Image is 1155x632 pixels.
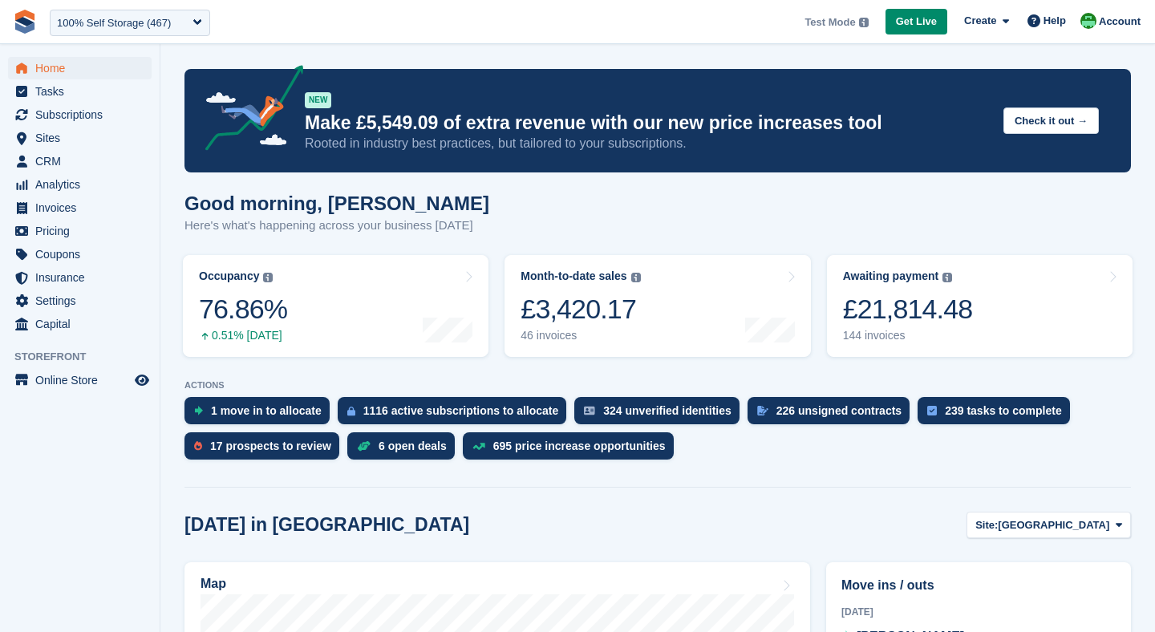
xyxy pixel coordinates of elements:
[363,404,559,417] div: 1116 active subscriptions to allocate
[35,313,132,335] span: Capital
[184,514,469,536] h2: [DATE] in [GEOGRAPHIC_DATA]
[184,217,489,235] p: Here's what's happening across your business [DATE]
[132,371,152,390] a: Preview store
[210,440,331,452] div: 17 prospects to review
[827,255,1133,357] a: Awaiting payment £21,814.48 144 invoices
[57,15,171,31] div: 100% Self Storage (467)
[347,406,355,416] img: active_subscription_to_allocate_icon-d502201f5373d7db506a760aba3b589e785aa758c864c3986d89f69b8ff3...
[521,329,640,342] div: 46 invoices
[184,192,489,214] h1: Good morning, [PERSON_NAME]
[603,404,731,417] div: 324 unverified identities
[631,273,641,282] img: icon-info-grey-7440780725fd019a000dd9b08b2336e03edf1995a4989e88bcd33f0948082b44.svg
[305,111,991,135] p: Make £5,549.09 of extra revenue with our new price increases tool
[184,380,1131,391] p: ACTIONS
[199,329,287,342] div: 0.51% [DATE]
[885,9,947,35] a: Get Live
[757,406,768,415] img: contract_signature_icon-13c848040528278c33f63329250d36e43548de30e8caae1d1a13099fd9432cc5.svg
[211,404,322,417] div: 1 move in to allocate
[975,517,998,533] span: Site:
[8,103,152,126] a: menu
[1080,13,1096,29] img: Laura Carlisle
[945,404,1062,417] div: 239 tasks to complete
[505,255,810,357] a: Month-to-date sales £3,420.17 46 invoices
[521,293,640,326] div: £3,420.17
[305,135,991,152] p: Rooted in industry best practices, but tailored to your subscriptions.
[574,397,748,432] a: 324 unverified identities
[35,103,132,126] span: Subscriptions
[379,440,447,452] div: 6 open deals
[184,397,338,432] a: 1 move in to allocate
[841,605,1116,619] div: [DATE]
[8,243,152,265] a: menu
[584,406,595,415] img: verify_identity-adf6edd0f0f0b5bbfe63781bf79b02c33cf7c696d77639b501bdc392416b5a36.svg
[35,243,132,265] span: Coupons
[8,313,152,335] a: menu
[843,329,973,342] div: 144 invoices
[35,57,132,79] span: Home
[896,14,937,30] span: Get Live
[8,57,152,79] a: menu
[8,80,152,103] a: menu
[35,220,132,242] span: Pricing
[338,397,575,432] a: 1116 active subscriptions to allocate
[357,440,371,452] img: deal-1b604bf984904fb50ccaf53a9ad4b4a5d6e5aea283cecdc64d6e3604feb123c2.svg
[199,293,287,326] div: 76.86%
[748,397,918,432] a: 226 unsigned contracts
[192,65,304,156] img: price-adjustments-announcement-icon-8257ccfd72463d97f412b2fc003d46551f7dbcb40ab6d574587a9cd5c0d94...
[13,10,37,34] img: stora-icon-8386f47178a22dfd0bd8f6a31ec36ba5ce8667c1dd55bd0f319d3a0aa187defe.svg
[194,441,202,451] img: prospect-51fa495bee0391a8d652442698ab0144808aea92771e9ea1ae160a38d050c398.svg
[927,406,937,415] img: task-75834270c22a3079a89374b754ae025e5fb1db73e45f91037f5363f120a921f8.svg
[35,369,132,391] span: Online Store
[8,173,152,196] a: menu
[804,14,855,30] span: Test Mode
[843,293,973,326] div: £21,814.48
[463,432,682,468] a: 695 price increase opportunities
[918,397,1078,432] a: 239 tasks to complete
[184,432,347,468] a: 17 prospects to review
[1044,13,1066,29] span: Help
[843,269,939,283] div: Awaiting payment
[8,220,152,242] a: menu
[859,18,869,27] img: icon-info-grey-7440780725fd019a000dd9b08b2336e03edf1995a4989e88bcd33f0948082b44.svg
[8,290,152,312] a: menu
[305,92,331,108] div: NEW
[183,255,488,357] a: Occupancy 76.86% 0.51% [DATE]
[35,150,132,172] span: CRM
[194,406,203,415] img: move_ins_to_allocate_icon-fdf77a2bb77ea45bf5b3d319d69a93e2d87916cf1d5bf7949dd705db3b84f3ca.svg
[35,266,132,289] span: Insurance
[35,173,132,196] span: Analytics
[998,517,1109,533] span: [GEOGRAPHIC_DATA]
[8,369,152,391] a: menu
[201,577,226,591] h2: Map
[967,512,1131,538] button: Site: [GEOGRAPHIC_DATA]
[472,443,485,450] img: price_increase_opportunities-93ffe204e8149a01c8c9dc8f82e8f89637d9d84a8eef4429ea346261dce0b2c0.svg
[841,576,1116,595] h2: Move ins / outs
[35,127,132,149] span: Sites
[8,196,152,219] a: menu
[35,80,132,103] span: Tasks
[8,150,152,172] a: menu
[521,269,626,283] div: Month-to-date sales
[263,273,273,282] img: icon-info-grey-7440780725fd019a000dd9b08b2336e03edf1995a4989e88bcd33f0948082b44.svg
[1099,14,1141,30] span: Account
[199,269,259,283] div: Occupancy
[776,404,902,417] div: 226 unsigned contracts
[493,440,666,452] div: 695 price increase opportunities
[8,266,152,289] a: menu
[8,127,152,149] a: menu
[1003,107,1099,134] button: Check it out →
[35,196,132,219] span: Invoices
[347,432,463,468] a: 6 open deals
[942,273,952,282] img: icon-info-grey-7440780725fd019a000dd9b08b2336e03edf1995a4989e88bcd33f0948082b44.svg
[14,349,160,365] span: Storefront
[964,13,996,29] span: Create
[35,290,132,312] span: Settings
